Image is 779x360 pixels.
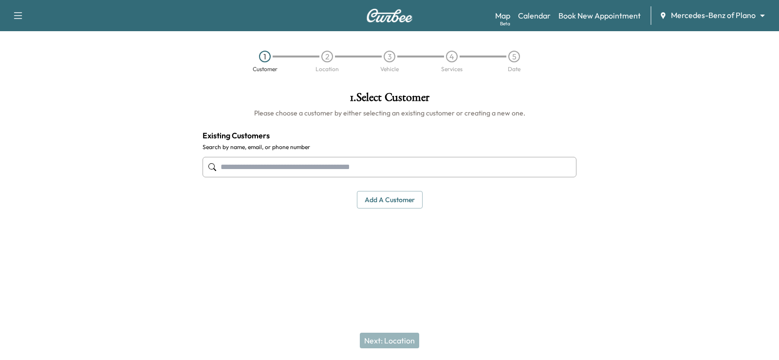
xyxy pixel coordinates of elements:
[558,10,641,21] a: Book New Appointment
[203,130,576,141] h4: Existing Customers
[315,66,339,72] div: Location
[321,51,333,62] div: 2
[518,10,551,21] a: Calendar
[671,10,756,21] span: Mercedes-Benz of Plano
[366,9,413,22] img: Curbee Logo
[380,66,399,72] div: Vehicle
[500,20,510,27] div: Beta
[253,66,278,72] div: Customer
[441,66,463,72] div: Services
[203,143,576,151] label: Search by name, email, or phone number
[203,92,576,108] h1: 1 . Select Customer
[508,66,520,72] div: Date
[495,10,510,21] a: MapBeta
[357,191,423,209] button: Add a customer
[446,51,458,62] div: 4
[384,51,395,62] div: 3
[259,51,271,62] div: 1
[203,108,576,118] h6: Please choose a customer by either selecting an existing customer or creating a new one.
[508,51,520,62] div: 5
